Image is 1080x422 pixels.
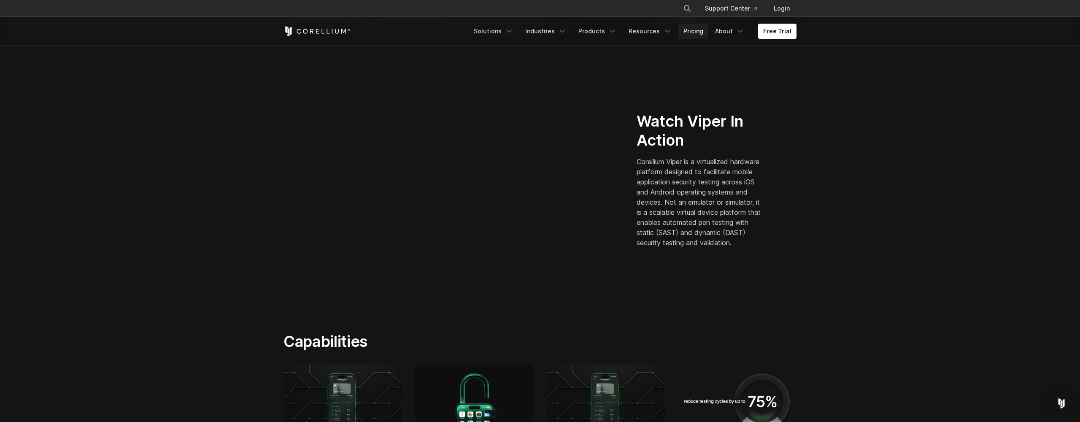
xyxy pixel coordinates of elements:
[637,112,764,150] h2: Watch Viper In Action
[469,24,796,39] div: Navigation Menu
[758,24,796,39] a: Free Trial
[283,26,351,36] a: Corellium Home
[680,1,695,16] button: Search
[767,1,796,16] a: Login
[283,332,620,351] h2: Capabilities
[698,1,764,16] a: Support Center
[637,157,764,248] p: Corellium Viper is a virtualized hardware platform designed to facilitate mobile application secu...
[673,1,796,16] div: Navigation Menu
[1051,393,1072,414] div: Open Intercom Messenger
[520,24,572,39] a: Industries
[710,24,750,39] a: About
[678,24,708,39] a: Pricing
[573,24,622,39] a: Products
[624,24,677,39] a: Resources
[469,24,518,39] a: Solutions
